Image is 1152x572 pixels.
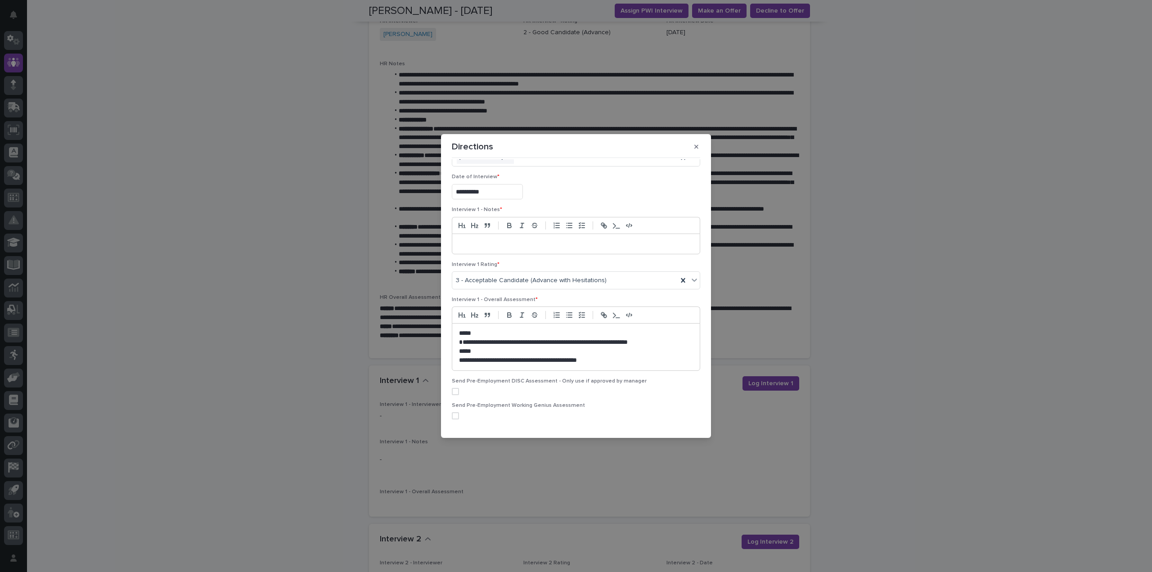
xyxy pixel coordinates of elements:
span: Interview 1 - Overall Assessment [452,297,538,302]
span: 3 - Acceptable Candidate (Advance with Hesitations) [456,276,607,285]
span: Send Pre-Employment DISC Assessment - Only use if approved by manager [452,378,647,384]
span: Send Pre-Employment Working Genius Assessment [452,403,585,408]
span: Interview 1 Rating [452,262,499,267]
span: Interview 1 - Notes [452,207,502,212]
span: Date of Interview [452,174,499,180]
p: Directions [452,141,493,152]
